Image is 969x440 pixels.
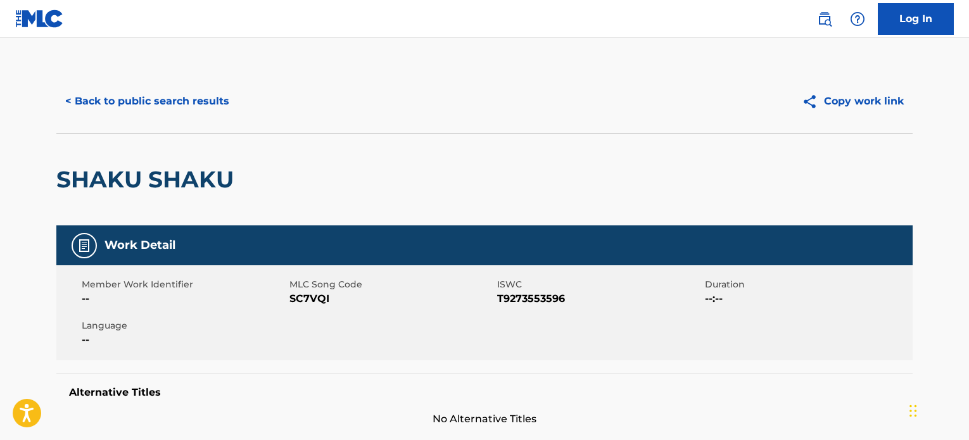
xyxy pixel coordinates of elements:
[497,278,702,291] span: ISWC
[850,11,865,27] img: help
[793,85,913,117] button: Copy work link
[817,11,832,27] img: search
[705,291,909,306] span: --:--
[845,6,870,32] div: Help
[77,238,92,253] img: Work Detail
[69,386,900,399] h5: Alternative Titles
[289,278,494,291] span: MLC Song Code
[104,238,175,253] h5: Work Detail
[56,412,913,427] span: No Alternative Titles
[906,379,969,440] iframe: Chat Widget
[705,278,909,291] span: Duration
[82,278,286,291] span: Member Work Identifier
[497,291,702,306] span: T9273553596
[802,94,824,110] img: Copy work link
[82,319,286,332] span: Language
[56,85,238,117] button: < Back to public search results
[82,291,286,306] span: --
[15,9,64,28] img: MLC Logo
[909,392,917,430] div: Drag
[878,3,954,35] a: Log In
[56,165,240,194] h2: SHAKU SHAKU
[82,332,286,348] span: --
[289,291,494,306] span: SC7VQI
[812,6,837,32] a: Public Search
